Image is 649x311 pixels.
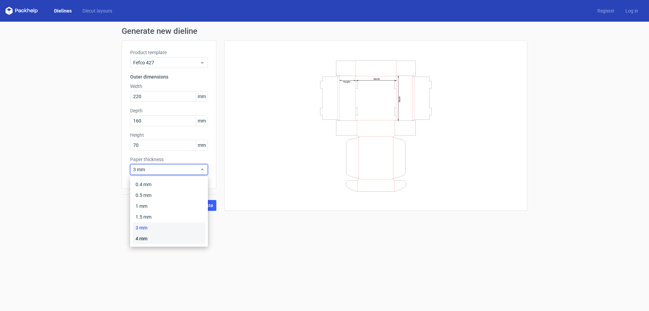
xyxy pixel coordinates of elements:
a: Diecut layouts [77,7,118,14]
div: 3 mm [133,222,205,233]
text: Width [374,77,380,80]
a: Dielines [49,7,77,14]
span: mm [196,116,208,126]
h3: Outer dimensions [130,73,208,80]
span: Fefco 427 [133,59,200,66]
div: 1 mm [133,201,205,212]
span: mm [196,91,208,102]
a: Register [592,7,620,14]
label: Paper thickness [130,156,208,163]
div: 4 mm [133,233,205,244]
span: 3 mm [133,166,200,173]
label: Depth [130,107,208,114]
div: 1.5 mm [133,212,205,222]
span: mm [196,140,208,150]
div: 0.4 mm [133,179,205,190]
text: Depth [398,96,401,102]
div: 0.5 mm [133,190,205,201]
text: Height [343,80,350,83]
label: Height [130,132,208,138]
label: Width [130,83,208,90]
h1: Generate new dieline [122,27,527,35]
label: Product template [130,49,208,56]
a: Log in [620,7,644,14]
